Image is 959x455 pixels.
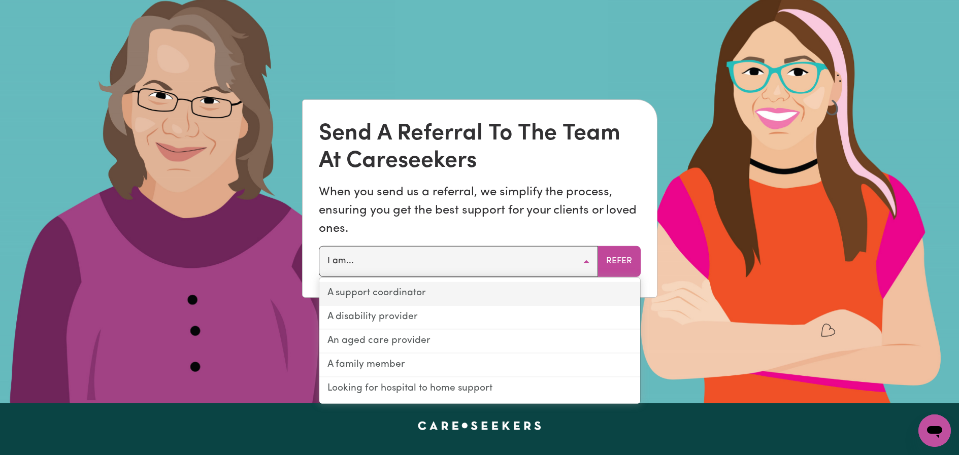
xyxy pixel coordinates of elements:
a: A disability provider [319,306,640,330]
button: I am... [319,246,598,276]
a: A family member [319,354,640,377]
button: Refer [598,246,641,276]
div: Send A Referral To The Team At Careseekers [319,120,641,175]
a: Looking for hospital to home support [319,377,640,400]
div: I am... [319,277,641,404]
a: Careseekers home page [418,422,541,430]
p: When you send us a referral, we simplify the process, ensuring you get the best support for your ... [319,183,641,238]
a: A support coordinator [319,282,640,306]
iframe: Button to launch messaging window [918,414,951,447]
a: An aged care provider [319,330,640,354]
